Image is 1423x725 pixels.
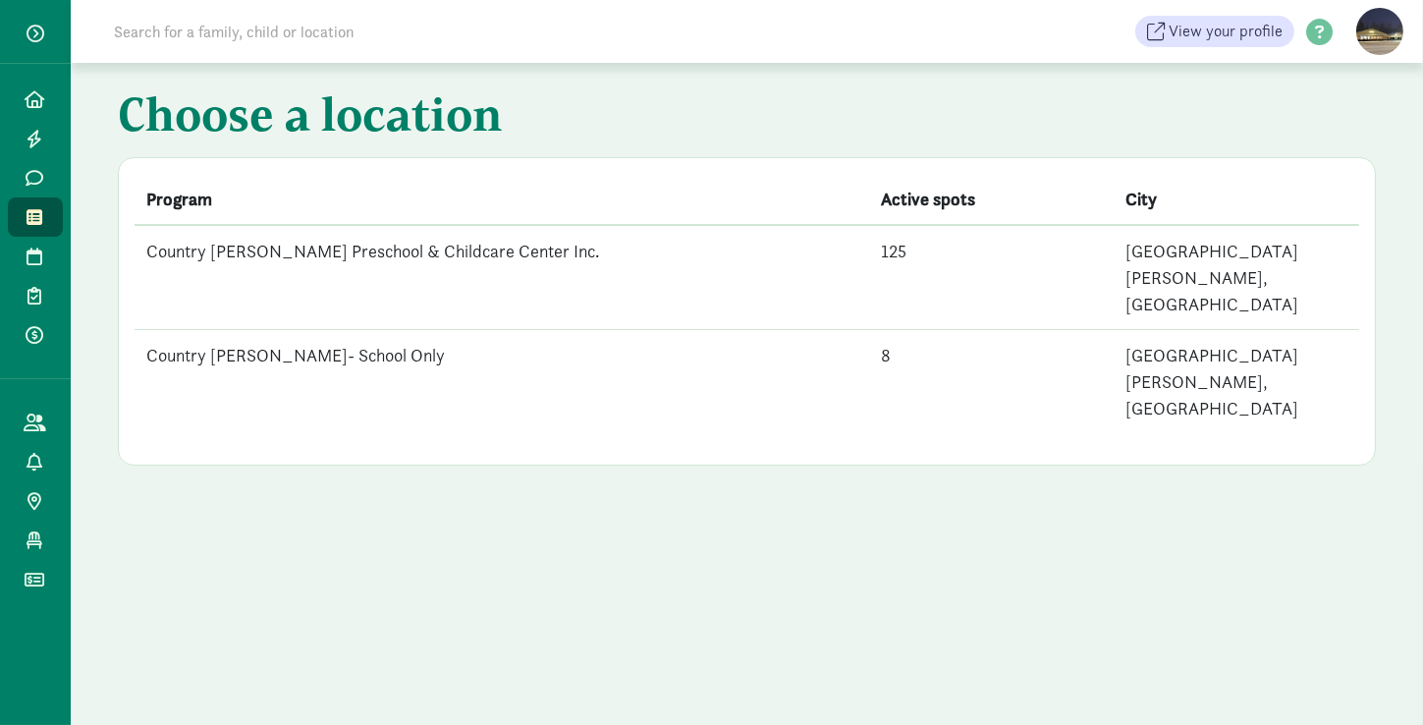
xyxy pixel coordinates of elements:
th: Program [135,174,869,225]
td: 125 [869,225,1114,330]
span: View your profile [1169,20,1283,43]
td: Country [PERSON_NAME] Preschool & Childcare Center Inc. [135,225,869,330]
td: [GEOGRAPHIC_DATA][PERSON_NAME], [GEOGRAPHIC_DATA] [1115,330,1359,434]
iframe: Chat Widget [1325,631,1423,725]
td: [GEOGRAPHIC_DATA][PERSON_NAME], [GEOGRAPHIC_DATA] [1115,225,1359,330]
h1: Choose a location [118,86,1355,149]
th: City [1115,174,1359,225]
td: Country [PERSON_NAME]- School Only [135,330,869,434]
th: Active spots [869,174,1114,225]
input: Search for a family, child or location [102,12,653,51]
a: View your profile [1135,16,1294,47]
td: 8 [869,330,1114,434]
